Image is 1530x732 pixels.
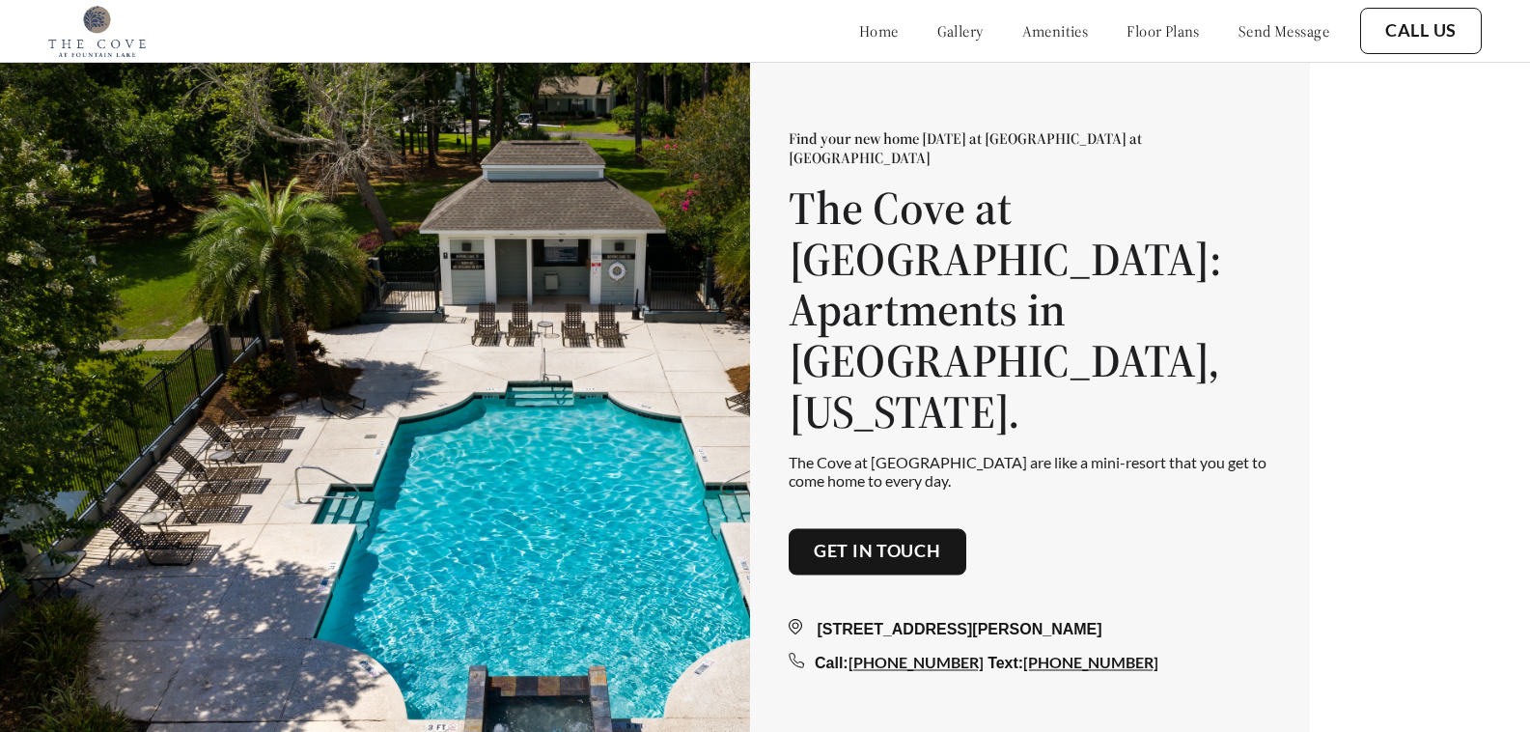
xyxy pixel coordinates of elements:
[1238,21,1329,41] a: send message
[1023,653,1158,671] a: [PHONE_NUMBER]
[848,653,984,671] a: [PHONE_NUMBER]
[1022,21,1089,41] a: amenities
[859,21,899,41] a: home
[789,128,1271,167] p: Find your new home [DATE] at [GEOGRAPHIC_DATA] at [GEOGRAPHIC_DATA]
[789,453,1271,490] p: The Cove at [GEOGRAPHIC_DATA] are like a mini-resort that you get to come home to every day.
[789,618,1271,641] div: [STREET_ADDRESS][PERSON_NAME]
[1385,20,1457,42] a: Call Us
[789,529,966,576] button: Get in touch
[48,5,146,57] img: cove_at_fountain_lake_logo.png
[789,183,1271,437] h1: The Cove at [GEOGRAPHIC_DATA]: Apartments in [GEOGRAPHIC_DATA], [US_STATE].
[937,21,984,41] a: gallery
[814,542,941,563] a: Get in touch
[1360,8,1482,54] button: Call Us
[1127,21,1200,41] a: floor plans
[815,655,848,671] span: Call:
[988,655,1023,671] span: Text:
